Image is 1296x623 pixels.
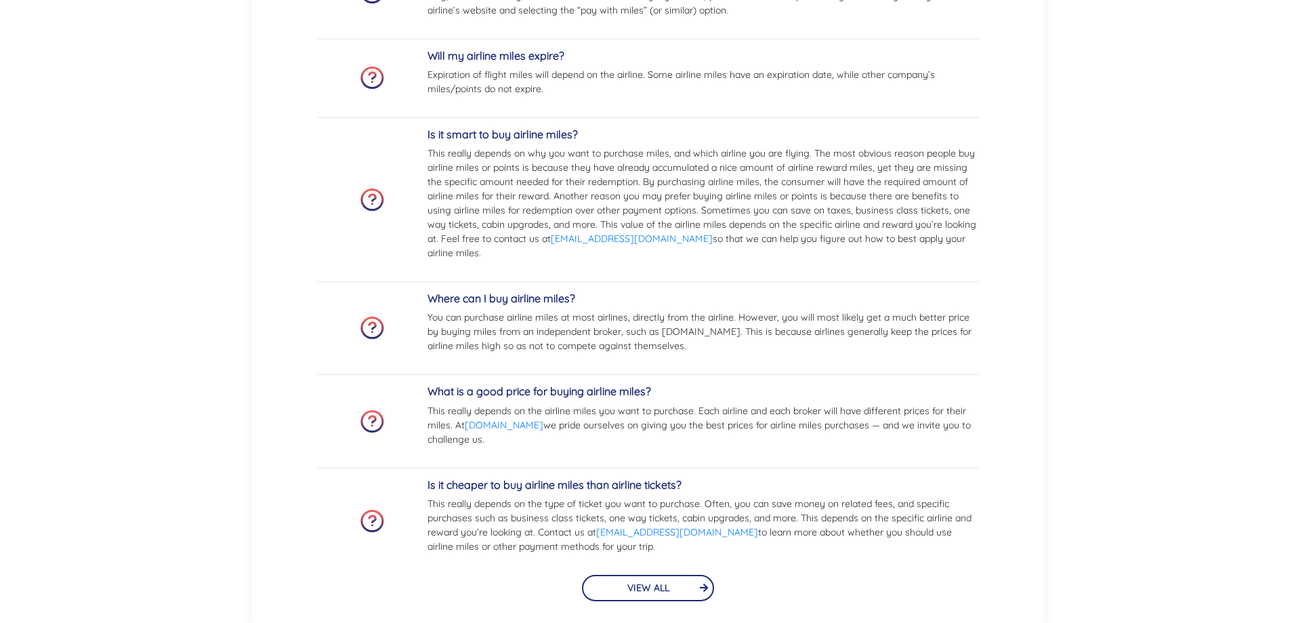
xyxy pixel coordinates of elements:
[427,404,980,447] p: This really depends on the airline miles you want to purchase. Each airline and each broker will ...
[596,526,758,538] a: [EMAIL_ADDRESS][DOMAIN_NAME]
[360,510,384,533] img: faq-icon.png
[360,66,384,89] img: faq-icon.png
[427,310,980,353] p: You can purchase airline miles at most airlines, directly from the airline. However, you will mos...
[427,128,980,141] h5: Is it smart to buy airline miles?
[427,385,980,398] h5: What is a good price for buying airline miles?
[465,419,543,431] a: [DOMAIN_NAME]
[427,479,980,491] h5: Is it cheaper to buy airline miles than airline tickets?
[360,410,384,433] img: faq-icon.png
[427,146,980,260] p: This really depends on why you want to purchase miles, and which airline you are flying. The most...
[427,68,980,96] p: Expiration of flight miles will depend on the airline. Some airline miles have an expiration date...
[551,233,713,245] a: [EMAIL_ADDRESS][DOMAIN_NAME]
[427,497,980,554] p: This really depends on the type of ticket you want to purchase. Often, you can save money on rela...
[582,580,715,594] a: VIEW ALL
[360,317,384,340] img: faq-icon.png
[582,575,715,601] button: VIEW ALL
[427,292,980,305] h5: Where can I buy airline miles?
[427,49,980,62] h5: Will my airline miles expire?
[360,188,384,212] img: faq-icon.png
